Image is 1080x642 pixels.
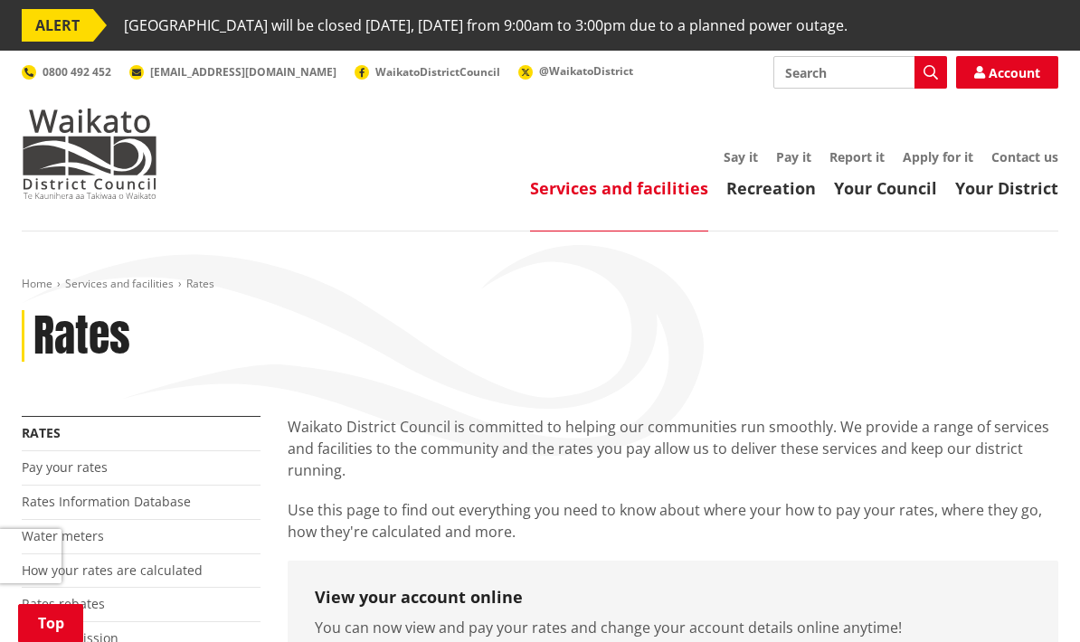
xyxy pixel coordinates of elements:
p: You can now view and pay your rates and change your account details online anytime! [315,617,1031,638]
span: [GEOGRAPHIC_DATA] will be closed [DATE], [DATE] from 9:00am to 3:00pm due to a planned power outage. [124,9,848,42]
a: How your rates are calculated [22,562,203,579]
p: Use this page to find out everything you need to know about where your how to pay your rates, whe... [288,499,1058,543]
a: Rates rebates [22,595,105,612]
a: Report it [829,148,885,165]
a: Say it [724,148,758,165]
a: WaikatoDistrictCouncil [355,64,500,80]
a: Services and facilities [65,276,174,291]
a: Account [956,56,1058,89]
a: Pay your rates [22,458,108,476]
span: [EMAIL_ADDRESS][DOMAIN_NAME] [150,64,336,80]
span: Rates [186,276,214,291]
img: Waikato District Council - Te Kaunihera aa Takiwaa o Waikato [22,109,157,199]
a: Your District [955,177,1058,199]
a: [EMAIL_ADDRESS][DOMAIN_NAME] [129,64,336,80]
span: WaikatoDistrictCouncil [375,64,500,80]
a: Services and facilities [530,177,708,199]
p: Waikato District Council is committed to helping our communities run smoothly. We provide a range... [288,416,1058,481]
a: Top [18,604,83,642]
a: 0800 492 452 [22,64,111,80]
a: Your Council [834,177,937,199]
a: Recreation [726,177,816,199]
a: Contact us [991,148,1058,165]
span: ALERT [22,9,93,42]
h1: Rates [33,310,130,363]
input: Search input [773,56,947,89]
a: Rates Information Database [22,493,191,510]
a: Home [22,276,52,291]
span: 0800 492 452 [43,64,111,80]
a: Water meters [22,527,104,544]
h3: View your account online [315,588,1031,608]
a: Pay it [776,148,811,165]
span: @WaikatoDistrict [539,63,633,79]
a: @WaikatoDistrict [518,63,633,79]
a: Rates [22,424,61,441]
a: Apply for it [903,148,973,165]
nav: breadcrumb [22,277,1058,292]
